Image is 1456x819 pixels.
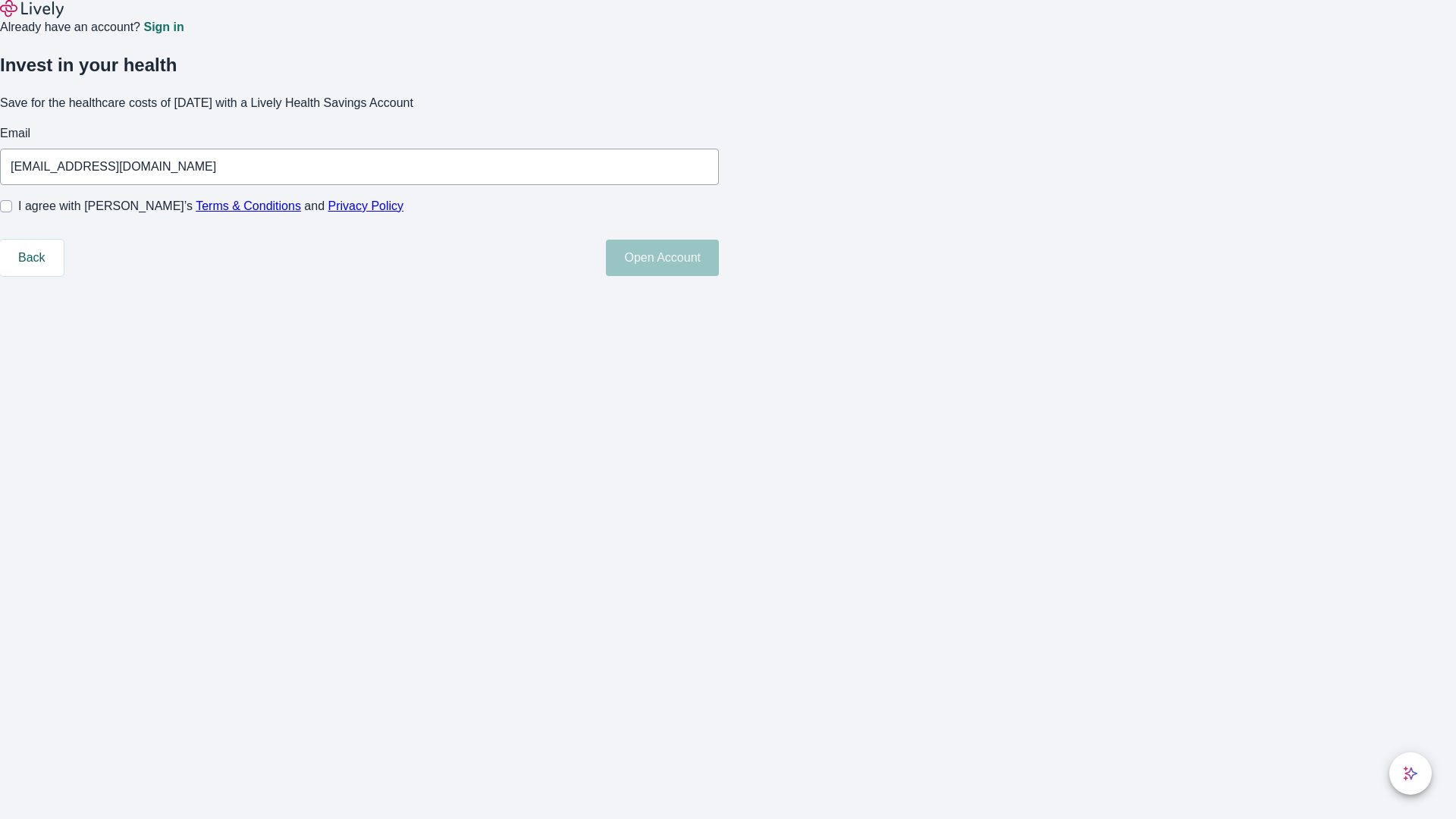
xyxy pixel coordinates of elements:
svg: Lively AI Assistant [1403,766,1418,781]
a: Sign in [143,21,184,33]
a: Terms & Conditions [196,199,301,212]
button: chat [1389,752,1432,795]
span: I agree with [PERSON_NAME]’s and [18,197,403,215]
a: Privacy Policy [328,199,404,212]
